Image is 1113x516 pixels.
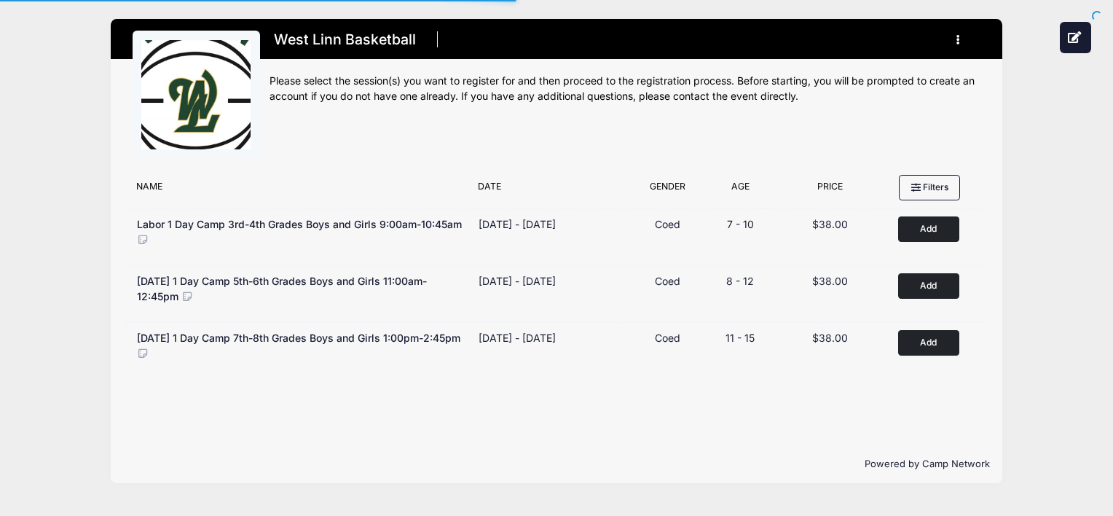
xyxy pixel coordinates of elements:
p: Powered by Camp Network [123,457,991,472]
h1: West Linn Basketball [270,27,421,52]
div: Age [702,180,779,200]
span: Labor 1 Day Camp 3rd-4th Grades Boys and Girls 9:00am-10:45am [137,218,462,230]
button: Filters [899,175,960,200]
span: 7 - 10 [727,218,754,230]
span: 11 - 15 [725,332,755,344]
img: logo [141,40,251,149]
div: [DATE] - [DATE] [479,273,556,289]
div: Please select the session(s) you want to register for and then proceed to the registration proces... [270,74,981,104]
div: Price [779,180,881,200]
span: Coed [655,218,680,230]
span: $38.00 [812,275,848,287]
span: $38.00 [812,218,848,230]
span: [DATE] 1 Day Camp 5th-6th Grades Boys and Girls 11:00am-12:45pm [137,275,427,302]
div: Gender [634,180,702,200]
div: Date [471,180,634,200]
span: $38.00 [812,332,848,344]
span: 8 - 12 [726,275,754,287]
button: Add [898,330,959,356]
span: [DATE] 1 Day Camp 7th-8th Grades Boys and Girls 1:00pm-2:45pm [137,332,460,344]
span: Coed [655,275,680,287]
div: Name [129,180,471,200]
span: Coed [655,332,680,344]
button: Add [898,273,959,299]
button: Add [898,216,959,242]
div: [DATE] - [DATE] [479,330,556,345]
div: [DATE] - [DATE] [479,216,556,232]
